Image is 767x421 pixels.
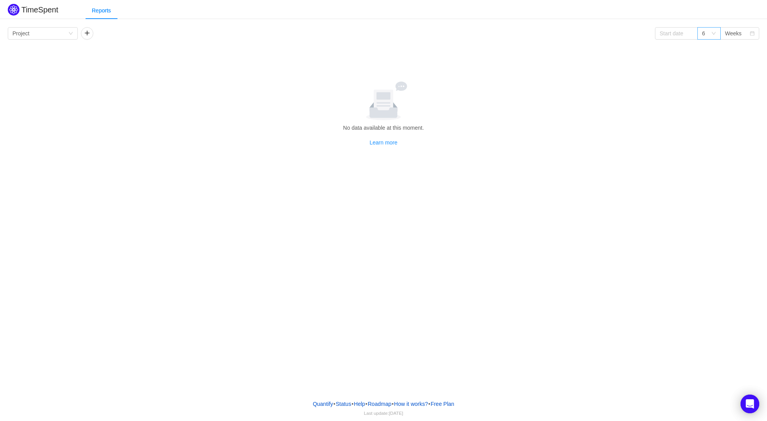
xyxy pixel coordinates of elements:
img: Quantify logo [8,4,19,16]
div: 6 [702,28,705,39]
a: Learn more [369,139,398,146]
i: icon: calendar [750,31,755,37]
div: Weeks [725,28,742,39]
span: • [352,401,354,407]
i: icon: down [711,31,716,37]
span: [DATE] [389,411,403,416]
i: icon: down [68,31,73,37]
span: • [392,401,394,407]
a: Quantify [312,398,333,410]
a: Status [335,398,352,410]
span: • [333,401,335,407]
span: No data available at this moment. [343,125,424,131]
div: Project [12,28,30,39]
button: icon: plus [81,27,93,40]
button: Free Plan [430,398,455,410]
a: Help [354,398,366,410]
div: Открыть службу сообщений Intercom [741,395,759,413]
h2: TimeSpent [21,5,58,14]
button: How it works? [394,398,428,410]
a: Roadmap [368,398,392,410]
span: • [428,401,430,407]
span: Last update: [364,411,403,416]
span: • [366,401,368,407]
input: Start date [655,27,698,40]
div: Reports [86,2,117,19]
